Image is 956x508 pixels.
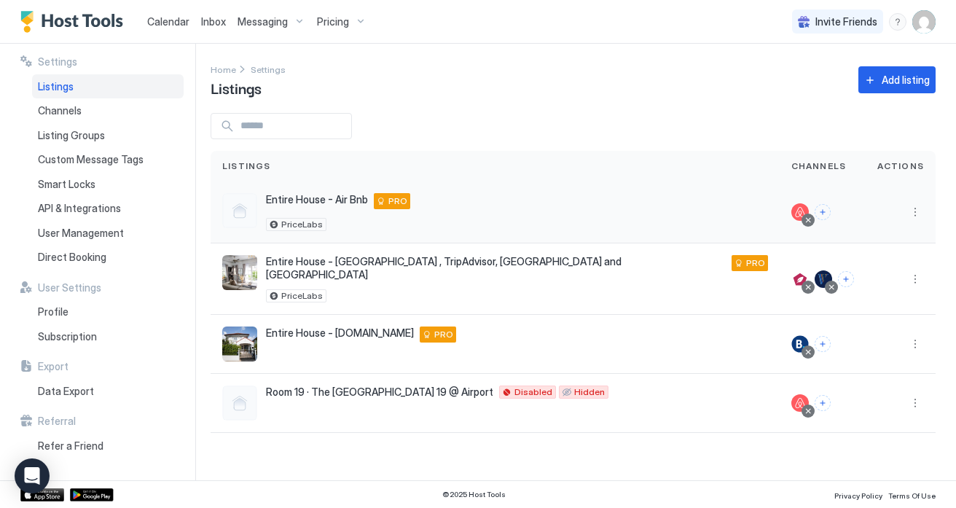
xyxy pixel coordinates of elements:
[38,415,76,428] span: Referral
[20,11,130,33] a: Host Tools Logo
[906,335,924,353] button: More options
[147,15,189,28] span: Calendar
[222,327,257,362] div: listing image
[834,487,882,502] a: Privacy Policy
[201,14,226,29] a: Inbox
[38,305,68,319] span: Profile
[906,203,924,221] div: menu
[251,61,286,77] a: Settings
[266,255,726,281] span: Entire House - [GEOGRAPHIC_DATA] , TripAdvisor, [GEOGRAPHIC_DATA] and [GEOGRAPHIC_DATA]
[222,160,271,173] span: Listings
[38,104,82,117] span: Channels
[906,203,924,221] button: More options
[906,270,924,288] div: menu
[317,15,349,28] span: Pricing
[434,328,453,341] span: PRO
[32,379,184,404] a: Data Export
[201,15,226,28] span: Inbox
[15,458,50,493] div: Open Intercom Messenger
[906,394,924,412] div: menu
[838,271,854,287] button: Connect channels
[889,13,906,31] div: menu
[906,335,924,353] div: menu
[746,257,765,270] span: PRO
[888,487,936,502] a: Terms Of Use
[442,490,506,499] span: © 2025 Host Tools
[70,488,114,501] a: Google Play Store
[211,64,236,75] span: Home
[906,270,924,288] button: More options
[834,491,882,500] span: Privacy Policy
[266,327,414,340] span: Entire House - [DOMAIN_NAME]
[877,160,924,173] span: Actions
[791,160,847,173] span: Channels
[235,114,351,138] input: Input Field
[32,434,184,458] a: Refer a Friend
[815,15,877,28] span: Invite Friends
[38,80,74,93] span: Listings
[32,147,184,172] a: Custom Message Tags
[38,153,144,166] span: Custom Message Tags
[251,64,286,75] span: Settings
[38,360,68,373] span: Export
[38,129,105,142] span: Listing Groups
[38,330,97,343] span: Subscription
[38,55,77,69] span: Settings
[38,178,95,191] span: Smart Locks
[38,227,124,240] span: User Management
[32,196,184,221] a: API & Integrations
[38,439,103,453] span: Refer a Friend
[211,77,262,98] span: Listings
[211,61,236,77] div: Breadcrumb
[38,251,106,264] span: Direct Booking
[912,10,936,34] div: User profile
[32,123,184,148] a: Listing Groups
[32,74,184,99] a: Listings
[238,15,288,28] span: Messaging
[815,336,831,352] button: Connect channels
[211,61,236,77] a: Home
[388,195,407,208] span: PRO
[815,395,831,411] button: Connect channels
[882,72,930,87] div: Add listing
[222,255,257,290] div: listing image
[32,221,184,246] a: User Management
[858,66,936,93] button: Add listing
[251,61,286,77] div: Breadcrumb
[906,394,924,412] button: More options
[32,324,184,349] a: Subscription
[20,488,64,501] a: App Store
[815,204,831,220] button: Connect channels
[32,98,184,123] a: Channels
[266,386,493,399] span: Room 19 · The [GEOGRAPHIC_DATA] 19 @ Airport
[32,172,184,197] a: Smart Locks
[888,491,936,500] span: Terms Of Use
[38,281,101,294] span: User Settings
[32,300,184,324] a: Profile
[32,245,184,270] a: Direct Booking
[38,202,121,215] span: API & Integrations
[266,193,368,206] span: Entire House - Air Bnb
[147,14,189,29] a: Calendar
[38,385,94,398] span: Data Export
